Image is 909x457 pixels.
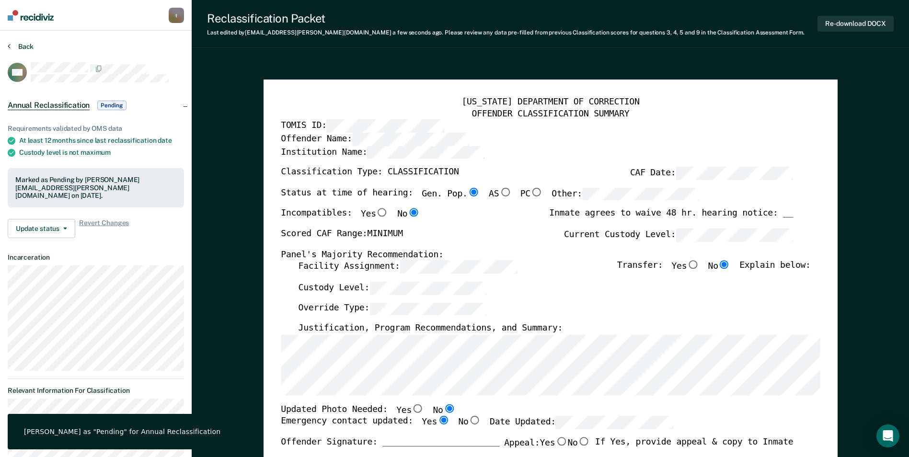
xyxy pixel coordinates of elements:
[412,404,424,412] input: Yes
[19,137,184,145] div: At least 12 months since last reclassification
[97,101,126,110] span: Pending
[556,416,673,429] input: Date Updated:
[15,176,176,200] div: Marked as Pending by [PERSON_NAME][EMAIL_ADDRESS][PERSON_NAME][DOMAIN_NAME] on [DATE].
[467,188,480,196] input: Gen. Pop.
[577,437,590,446] input: No
[326,120,444,133] input: TOMIS ID:
[207,11,805,25] div: Reclassification Packet
[817,16,894,32] button: Re-download DOCX
[8,219,75,238] button: Update status
[422,188,480,201] label: Gen. Pop.
[422,416,449,429] label: Yes
[8,101,90,110] span: Annual Reclassification
[567,437,590,450] label: No
[376,208,388,217] input: Yes
[281,404,456,416] div: Updated Photo Needed:
[281,208,420,228] div: Incompatibles:
[708,261,730,274] label: No
[443,404,455,412] input: No
[281,228,403,241] label: Scored CAF Range: MINIMUM
[530,188,543,196] input: PC
[490,416,673,429] label: Date Updated:
[281,416,673,437] div: Emergency contact updated:
[367,146,484,159] input: Institution Name:
[437,416,449,425] input: Yes
[876,424,899,447] div: Open Intercom Messenger
[158,137,172,144] span: date
[392,29,442,36] span: a few seconds ago
[298,282,487,295] label: Custody Level:
[407,208,420,217] input: No
[676,228,793,241] input: Current Custody Level:
[397,208,420,221] label: No
[433,404,455,416] label: No
[400,261,517,274] input: Facility Assignment:
[540,437,567,450] label: Yes
[671,261,699,274] label: Yes
[489,188,511,201] label: AS
[8,42,34,51] button: Back
[369,302,487,315] input: Override Type:
[281,146,484,159] label: Institution Name:
[281,249,793,261] div: Panel's Majority Recommendation:
[352,133,469,146] input: Offender Name:
[630,167,793,180] label: CAF Date:
[81,149,111,156] span: maximum
[555,437,567,446] input: Yes
[281,133,470,146] label: Offender Name:
[687,261,699,269] input: Yes
[298,261,517,274] label: Facility Assignment:
[617,261,811,282] div: Transfer: Explain below:
[8,10,54,21] img: Recidiviz
[458,416,481,429] label: No
[281,97,820,108] div: [US_STATE] DEPARTMENT OF CORRECTION
[8,387,184,395] dt: Relevant Information For Classification
[169,8,184,23] button: t
[298,323,563,335] label: Justification, Program Recommendations, and Summary:
[24,427,220,436] div: [PERSON_NAME] as "Pending" for Annual Reclassification
[298,302,487,315] label: Override Type:
[549,208,793,228] div: Inmate agrees to waive 48 hr. hearing notice: __
[396,404,424,416] label: Yes
[361,208,389,221] label: Yes
[281,188,700,209] div: Status at time of hearing:
[19,149,184,157] div: Custody level is not
[582,188,700,201] input: Other:
[281,120,444,133] label: TOMIS ID:
[79,219,129,238] span: Revert Changes
[207,29,805,36] div: Last edited by [EMAIL_ADDRESS][PERSON_NAME][DOMAIN_NAME] . Please review any data pre-filled from...
[8,125,184,133] div: Requirements validated by OMS data
[281,167,459,180] label: Classification Type: CLASSIFICATION
[468,416,481,425] input: No
[676,167,793,180] input: CAF Date:
[552,188,700,201] label: Other:
[718,261,731,269] input: No
[499,188,511,196] input: AS
[369,282,487,295] input: Custody Level:
[564,228,793,241] label: Current Custody Level:
[281,108,820,120] div: OFFENDER CLASSIFICATION SUMMARY
[8,253,184,262] dt: Incarceration
[520,188,542,201] label: PC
